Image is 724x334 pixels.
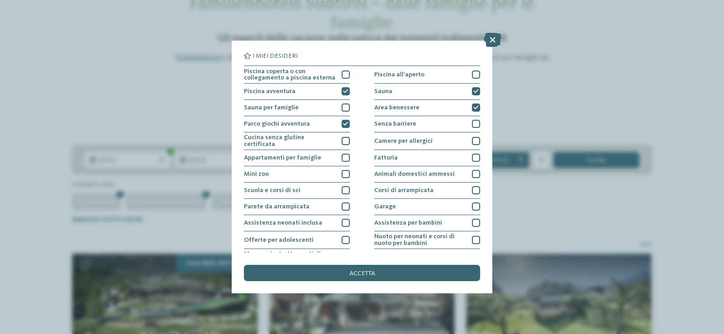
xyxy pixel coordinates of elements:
[374,171,455,177] span: Animali domestici ammessi
[374,138,433,144] span: Camere per allergici
[244,220,322,226] span: Assistenza neonati inclusa
[374,220,442,226] span: Assistenza per bambini
[244,104,299,111] span: Sauna per famiglie
[252,53,298,59] span: I miei desideri
[374,203,396,210] span: Garage
[374,155,398,161] span: Fattoria
[374,121,416,127] span: Senza barriere
[244,237,314,243] span: Offerte per adolescenti
[244,68,336,81] span: Piscina coperta o con collegamento a piscina esterna
[374,187,433,193] span: Corsi di arrampicata
[244,155,321,161] span: Appartamenti per famiglie
[244,171,269,177] span: Mini zoo
[374,88,392,94] span: Sauna
[244,121,310,127] span: Parco giochi avventura
[374,71,424,78] span: Piscina all'aperto
[244,88,295,94] span: Piscina avventura
[244,251,336,264] span: Massaggi e trattamenti di bellezza
[349,270,375,277] span: accetta
[244,134,336,147] span: Cucina senza glutine certificata
[374,233,466,246] span: Nuoto per neonati e corsi di nuoto per bambini
[374,104,419,111] span: Area benessere
[244,187,300,193] span: Scuola e corsi di sci
[244,203,310,210] span: Parete da arrampicata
